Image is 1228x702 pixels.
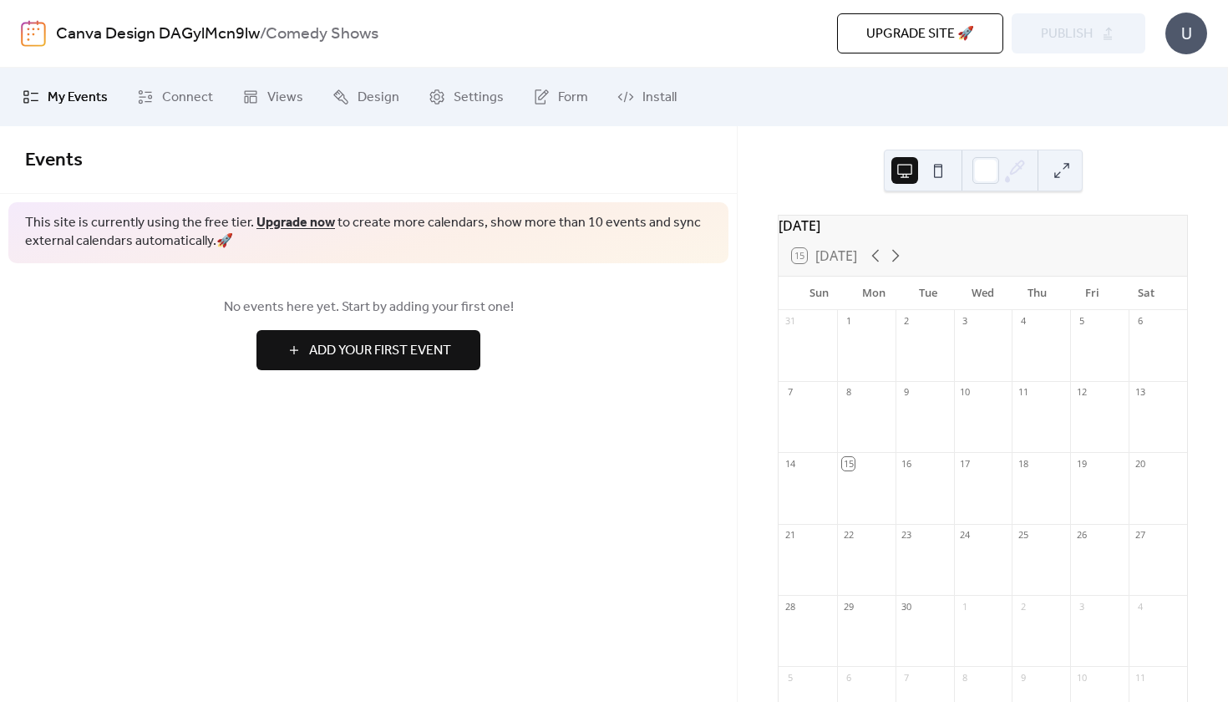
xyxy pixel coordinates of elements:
[842,600,855,613] div: 29
[1017,315,1029,328] div: 4
[959,529,972,542] div: 24
[1017,671,1029,684] div: 9
[256,210,335,236] a: Upgrade now
[56,18,260,50] a: Canva Design DAGylMcn9lw
[784,457,796,470] div: 14
[846,277,901,310] div: Mon
[792,277,846,310] div: Sun
[10,74,120,120] a: My Events
[605,74,689,120] a: Install
[1165,13,1207,54] div: U
[842,457,855,470] div: 15
[842,529,855,542] div: 22
[1134,600,1146,613] div: 4
[784,600,796,613] div: 28
[25,330,712,370] a: Add Your First Event
[959,671,972,684] div: 8
[959,315,972,328] div: 3
[784,529,796,542] div: 21
[901,600,913,613] div: 30
[842,386,855,399] div: 8
[267,88,303,108] span: Views
[784,386,796,399] div: 7
[842,671,855,684] div: 6
[1119,277,1174,310] div: Sat
[779,216,1187,236] div: [DATE]
[1134,671,1146,684] div: 11
[842,315,855,328] div: 1
[358,88,399,108] span: Design
[124,74,226,120] a: Connect
[959,457,972,470] div: 17
[162,88,213,108] span: Connect
[21,20,46,47] img: logo
[784,315,796,328] div: 31
[901,386,913,399] div: 9
[901,529,913,542] div: 23
[901,671,913,684] div: 7
[901,457,913,470] div: 16
[1075,529,1088,542] div: 26
[25,142,83,179] span: Events
[256,330,480,370] button: Add Your First Event
[266,18,378,50] b: Comedy Shows
[866,24,974,44] span: Upgrade site 🚀
[25,214,712,252] span: This site is currently using the free tier. to create more calendars, show more than 10 events an...
[558,88,588,108] span: Form
[1134,457,1146,470] div: 20
[1010,277,1064,310] div: Thu
[454,88,504,108] span: Settings
[1075,386,1088,399] div: 12
[784,671,796,684] div: 5
[1064,277,1119,310] div: Fri
[1134,386,1146,399] div: 13
[48,88,108,108] span: My Events
[1134,529,1146,542] div: 27
[1017,529,1029,542] div: 25
[959,600,972,613] div: 1
[901,277,956,310] div: Tue
[1075,315,1088,328] div: 5
[309,341,451,361] span: Add Your First Event
[1075,600,1088,613] div: 3
[520,74,601,120] a: Form
[416,74,516,120] a: Settings
[1017,600,1029,613] div: 2
[837,13,1003,53] button: Upgrade site 🚀
[1017,386,1029,399] div: 11
[1075,671,1088,684] div: 10
[1017,457,1029,470] div: 18
[901,315,913,328] div: 2
[1134,315,1146,328] div: 6
[260,18,266,50] b: /
[1075,457,1088,470] div: 19
[642,88,677,108] span: Install
[230,74,316,120] a: Views
[959,386,972,399] div: 10
[956,277,1010,310] div: Wed
[320,74,412,120] a: Design
[25,298,712,318] span: No events here yet. Start by adding your first one!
